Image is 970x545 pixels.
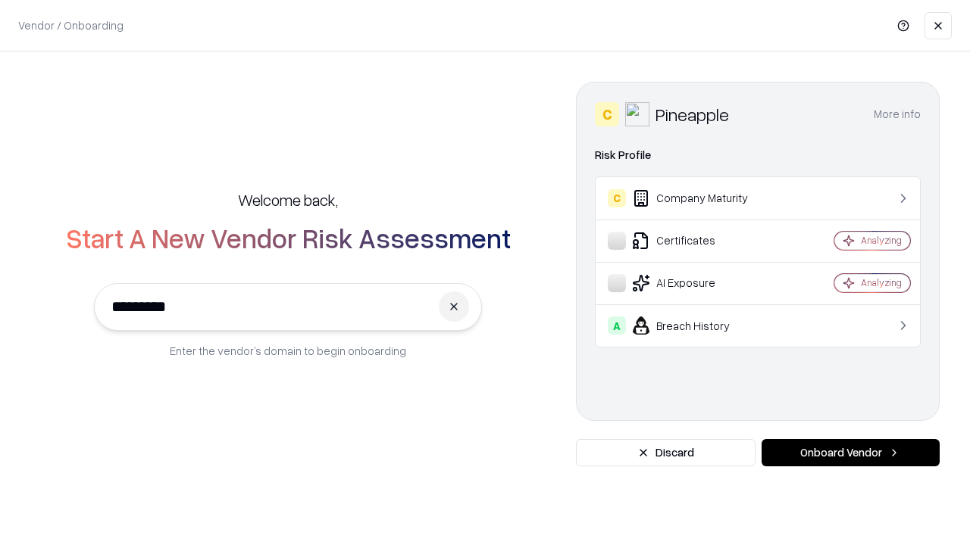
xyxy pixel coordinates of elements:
button: More info [874,101,921,128]
div: Certificates [608,232,789,250]
h5: Welcome back, [238,189,338,210]
div: A [608,316,626,335]
button: Onboard Vendor [762,439,940,466]
div: Breach History [608,316,789,335]
div: Analyzing [861,234,902,247]
div: C [595,102,619,126]
button: Discard [576,439,756,466]
p: Vendor / Onboarding [18,17,124,33]
div: C [608,189,626,207]
p: Enter the vendor’s domain to begin onboarding [170,343,406,359]
div: Pineapple [656,102,729,126]
div: Company Maturity [608,189,789,207]
h2: Start A New Vendor Risk Assessment [66,223,511,253]
img: Pineapple [625,102,649,126]
div: AI Exposure [608,274,789,292]
div: Risk Profile [595,146,921,164]
div: Analyzing [861,276,902,289]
